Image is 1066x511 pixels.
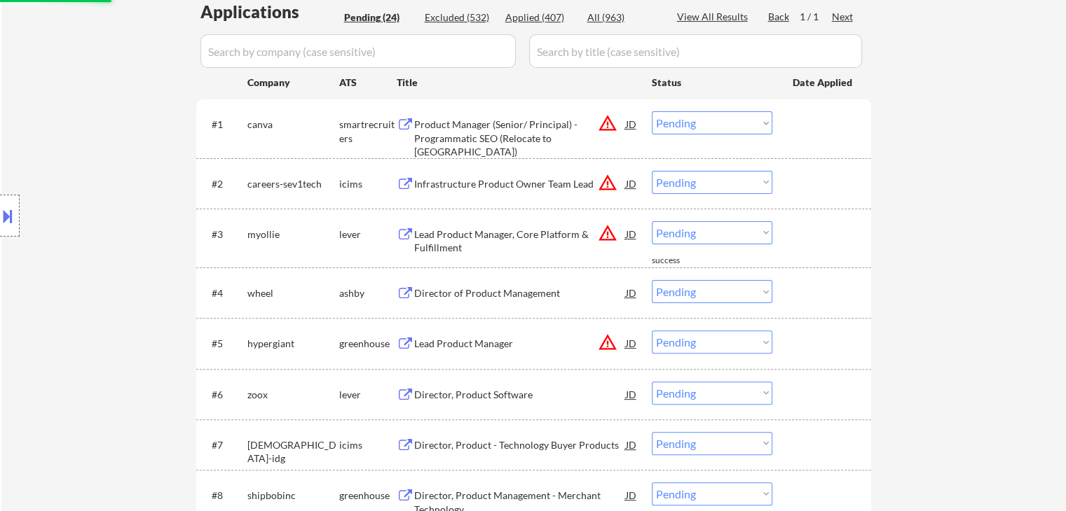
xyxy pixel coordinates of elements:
[677,10,752,24] div: View All Results
[344,10,414,24] div: Pending (24)
[339,227,397,241] div: lever
[832,10,854,24] div: Next
[598,113,617,133] button: warning_amber
[339,177,397,191] div: icims
[339,489,397,503] div: greenhouse
[529,34,862,68] input: Search by title (case sensitive)
[414,388,626,402] div: Director, Product Software
[768,10,791,24] div: Back
[247,118,339,132] div: canva
[247,286,339,300] div: wheel
[505,10,575,24] div: Applied (407)
[624,221,638,246] div: JD
[247,177,339,191] div: careers-sev1tech
[247,227,339,241] div: myollie
[624,171,638,196] div: JD
[397,76,638,90] div: Title
[425,10,495,24] div: Excluded (532)
[247,438,339,465] div: [DEMOGRAPHIC_DATA]-idg
[624,381,638,407] div: JD
[247,337,339,351] div: hypergiant
[598,332,617,352] button: warning_amber
[247,76,339,90] div: Company
[652,69,772,94] div: Status
[587,10,657,24] div: All (963)
[339,118,397,145] div: smartrecruiters
[339,438,397,452] div: icims
[624,432,638,457] div: JD
[414,118,626,159] div: Product Manager (Senior/ Principal) - Programmatic SEO (Relocate to [GEOGRAPHIC_DATA])
[414,337,626,351] div: Lead Product Manager
[247,489,339,503] div: shipbobinc
[247,388,339,402] div: zoox
[200,34,516,68] input: Search by company (case sensitive)
[212,388,236,402] div: #6
[414,286,626,300] div: Director of Product Management
[624,280,638,305] div: JD
[200,3,339,20] div: Applications
[339,388,397,402] div: lever
[414,438,626,452] div: Director, Product - Technology Buyer Products
[598,173,617,192] button: warning_amber
[800,10,832,24] div: 1 / 1
[652,255,708,267] div: success
[414,227,626,255] div: Lead Product Manager, Core Platform & Fulfillment
[212,489,236,503] div: #8
[624,330,638,356] div: JD
[793,76,854,90] div: Date Applied
[598,223,617,243] button: warning_amber
[339,286,397,300] div: ashby
[212,438,236,452] div: #7
[414,177,626,191] div: Infrastructure Product Owner Team Lead
[624,111,638,136] div: JD
[624,482,638,507] div: JD
[339,76,397,90] div: ATS
[339,337,397,351] div: greenhouse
